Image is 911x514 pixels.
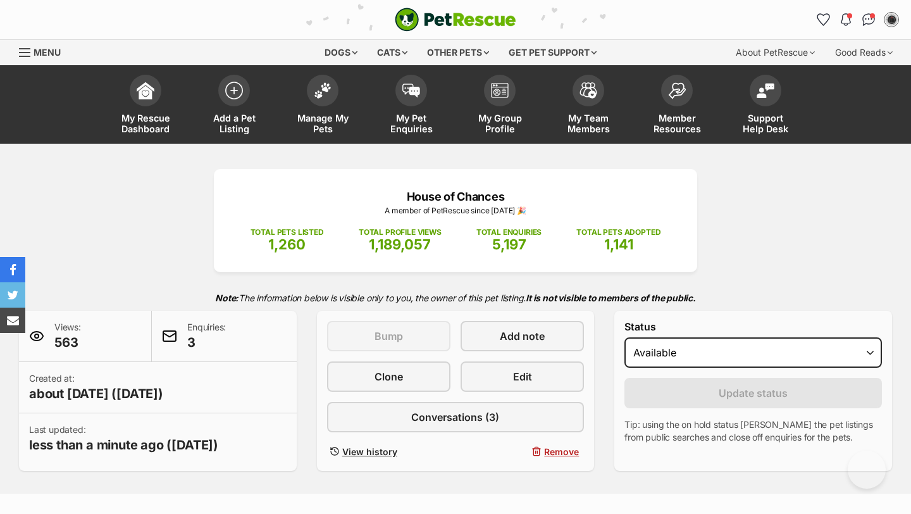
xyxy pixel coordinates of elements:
[395,8,516,32] img: logo-cat-932fe2b9b8326f06289b0f2fb663e598f794de774fb13d1741a6617ecf9a85b4.svg
[544,68,633,144] a: My Team Members
[813,9,902,30] ul: Account quick links
[813,9,833,30] a: Favourites
[513,369,532,384] span: Edit
[117,113,174,134] span: My Rescue Dashboard
[418,40,498,65] div: Other pets
[375,369,403,384] span: Clone
[757,83,774,98] img: help-desk-icon-fdf02630f3aa405de69fd3d07c3f3aa587a6932b1a1747fa1d2bba05be0121f9.svg
[294,113,351,134] span: Manage My Pets
[359,227,442,238] p: TOTAL PROFILE VIEWS
[327,321,450,351] button: Bump
[215,292,239,303] strong: Note:
[395,8,516,32] a: PetRescue
[19,40,70,63] a: Menu
[604,236,633,253] span: 1,141
[251,227,324,238] p: TOTAL PETS LISTED
[225,82,243,99] img: add-pet-listing-icon-0afa8454b4691262ce3f59096e99ab1cd57d4a30225e0717b998d2c9b9846f56.svg
[19,285,892,311] p: The information below is visible only to you, the owner of this pet listing.
[54,321,81,351] p: Views:
[737,113,794,134] span: Support Help Desk
[526,292,696,303] strong: It is not visible to members of the public.
[187,321,226,351] p: Enquiries:
[54,334,81,351] span: 563
[500,40,605,65] div: Get pet support
[476,227,542,238] p: TOTAL ENQUIRIES
[29,372,163,403] p: Created at:
[633,68,721,144] a: Member Resources
[187,334,226,351] span: 3
[34,47,61,58] span: Menu
[862,13,876,26] img: chat-41dd97257d64d25036548639549fe6c8038ab92f7586957e7f3b1b290dea8141.svg
[461,321,584,351] a: Add note
[367,68,455,144] a: My Pet Enquiries
[383,113,440,134] span: My Pet Enquiries
[719,385,788,401] span: Update status
[316,40,366,65] div: Dogs
[858,9,879,30] a: Conversations
[190,68,278,144] a: Add a Pet Listing
[402,84,420,97] img: pet-enquiries-icon-7e3ad2cf08bfb03b45e93fb7055b45f3efa6380592205ae92323e6603595dc1f.svg
[624,418,882,444] p: Tip: using the on hold status [PERSON_NAME] the pet listings from public searches and close off e...
[579,82,597,99] img: team-members-icon-5396bd8760b3fe7c0b43da4ab00e1e3bb1a5d9ba89233759b79545d2d3fc5d0d.svg
[544,445,579,458] span: Remove
[624,321,882,332] label: Status
[668,82,686,99] img: member-resources-icon-8e73f808a243e03378d46382f2149f9095a855e16c252ad45f914b54edf8863c.svg
[268,236,306,253] span: 1,260
[327,442,450,461] a: View history
[836,9,856,30] button: Notifications
[369,236,431,253] span: 1,189,057
[29,423,218,454] p: Last updated:
[233,205,678,216] p: A member of PetRescue since [DATE] 🎉
[29,385,163,403] span: about [DATE] ([DATE])
[455,68,544,144] a: My Group Profile
[137,82,154,99] img: dashboard-icon-eb2f2d2d3e046f16d808141f083e7271f6b2e854fb5c12c21221c1fb7104beca.svg
[29,436,218,454] span: less than a minute ago ([DATE])
[841,13,851,26] img: notifications-46538b983faf8c2785f20acdc204bb7945ddae34d4c08c2a6579f10ce5e182be.svg
[624,378,882,408] button: Update status
[576,227,660,238] p: TOTAL PETS ADOPTED
[721,68,810,144] a: Support Help Desk
[492,236,526,253] span: 5,197
[327,361,450,392] a: Clone
[206,113,263,134] span: Add a Pet Listing
[461,442,584,461] button: Remove
[278,68,367,144] a: Manage My Pets
[368,40,416,65] div: Cats
[375,329,403,344] span: Bump
[461,361,584,392] a: Edit
[848,451,886,489] iframe: Help Scout Beacon - Open
[491,83,509,98] img: group-profile-icon-3fa3cf56718a62981997c0bc7e787c4b2cf8bcc04b72c1350f741eb67cf2f40e.svg
[826,40,902,65] div: Good Reads
[411,410,499,425] span: Conversations (3)
[327,402,585,432] a: Conversations (3)
[314,82,332,99] img: manage-my-pets-icon-02211641906a0b7f246fdf0571729dbe1e7629f14944591b6c1af311fb30b64b.svg
[560,113,617,134] span: My Team Members
[101,68,190,144] a: My Rescue Dashboard
[342,445,397,458] span: View history
[500,329,545,344] span: Add note
[471,113,528,134] span: My Group Profile
[233,188,678,205] p: House of Chances
[648,113,705,134] span: Member Resources
[885,13,898,26] img: Lauren O'Grady profile pic
[727,40,824,65] div: About PetRescue
[881,9,902,30] button: My account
